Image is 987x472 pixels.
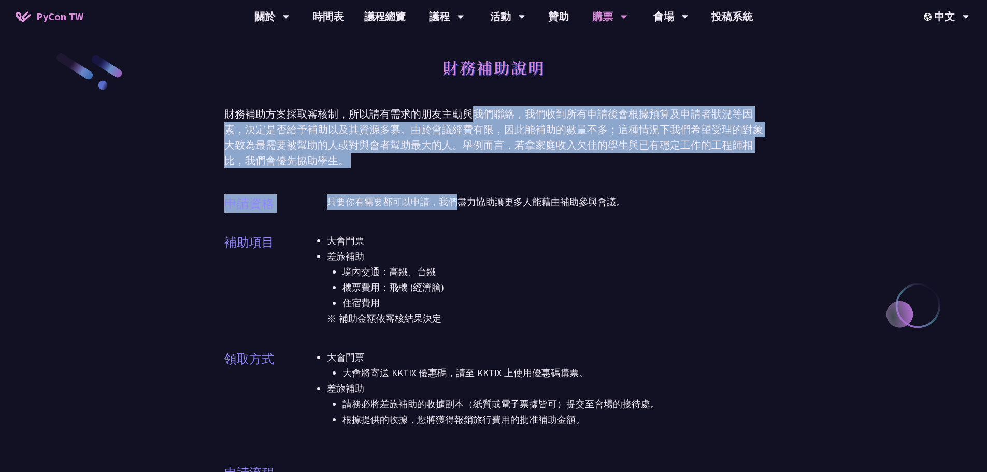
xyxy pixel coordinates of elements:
li: 差旅補助 [327,249,763,311]
li: 機票費用：飛機 (經濟艙) [342,280,763,295]
li: 住宿費用 [342,295,763,311]
div: 財務補助方案採取審核制，所以請有需求的朋友主動與我們聯絡，我們收到所有申請後會根據預算及申請者狀況等因素，決定是否給予補助以及其資源多寡。由於會議經費有限，因此能補助的數量不多；這種情況下我們希... [224,106,763,168]
li: 大會將寄送 KKTIX 優惠碼，請至 KKTIX 上使用優惠碼購票。 [342,365,763,381]
p: 申請資格 [224,194,274,213]
li: 大會門票 [327,233,763,249]
a: PyCon TW [5,4,94,30]
li: 差旅補助 [327,381,763,427]
li: 境內交通：高鐵、台鐵 [342,264,763,280]
h1: 財務補助說明 [442,52,545,83]
span: PyCon TW [36,9,83,24]
p: 補助項目 [224,233,274,252]
img: Home icon of PyCon TW 2025 [16,11,31,22]
p: ※ 補助金額依審核結果決定 [327,311,763,326]
li: 請務必將差旅補助的收據副本（紙質或電子票據皆可）提交至會場的接待處。 [342,396,763,412]
li: 大會門票 [327,350,763,381]
img: Locale Icon [924,13,934,21]
p: 領取方式 [224,350,274,368]
li: 根據提供的收據，您將獲得報銷旅行費用的批准補助金額。 [342,412,763,427]
p: 只要你有需要都可以申請，我們盡力協助讓更多人能藉由補助參與會議。 [327,194,763,210]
